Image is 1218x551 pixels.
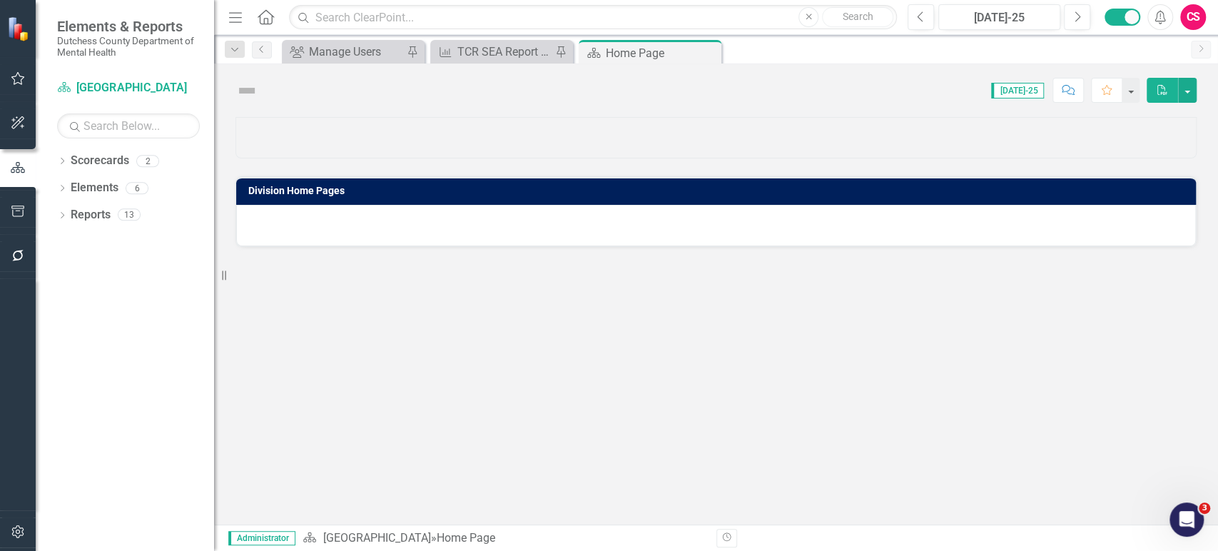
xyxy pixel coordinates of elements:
div: TCR SEA Report - CPS Example [457,43,552,61]
button: Search [822,7,893,27]
div: Manage Users [309,43,403,61]
div: 13 [118,209,141,221]
div: » [303,530,705,547]
div: Home Page [436,531,494,545]
img: ClearPoint Strategy [6,16,32,41]
div: 6 [126,182,148,194]
input: Search ClearPoint... [289,5,897,30]
a: TCR SEA Report - CPS Example [434,43,552,61]
a: Elements [71,180,118,196]
img: Not Defined [235,79,258,102]
button: [DATE]-25 [938,4,1060,30]
span: [DATE]-25 [991,83,1044,98]
div: Home Page [606,44,718,62]
iframe: Intercom live chat [1169,502,1204,537]
div: [DATE]-25 [943,9,1055,26]
h3: Division Home Pages [248,186,1189,196]
a: Scorecards [71,153,129,169]
small: Dutchess County Department of Mental Health [57,35,200,59]
span: 3 [1199,502,1210,514]
div: 2 [136,155,159,167]
span: Search [843,11,873,22]
span: Administrator [228,531,295,545]
a: Manage Users [285,43,403,61]
a: Reports [71,207,111,223]
input: Search Below... [57,113,200,138]
span: Elements & Reports [57,18,200,35]
button: CS [1180,4,1206,30]
a: [GEOGRAPHIC_DATA] [323,531,430,545]
a: [GEOGRAPHIC_DATA] [57,80,200,96]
